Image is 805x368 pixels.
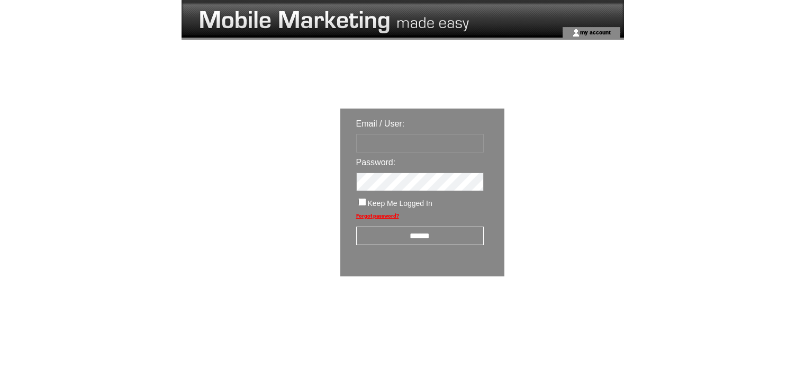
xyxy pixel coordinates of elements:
[572,29,580,37] img: account_icon.gif;jsessionid=11F446FA220209387997BBE4058A2B01
[580,29,611,35] a: my account
[535,303,588,316] img: transparent.png;jsessionid=11F446FA220209387997BBE4058A2B01
[368,199,432,208] span: Keep Me Logged In
[356,119,405,128] span: Email / User:
[356,158,396,167] span: Password:
[356,213,399,219] a: Forgot password?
